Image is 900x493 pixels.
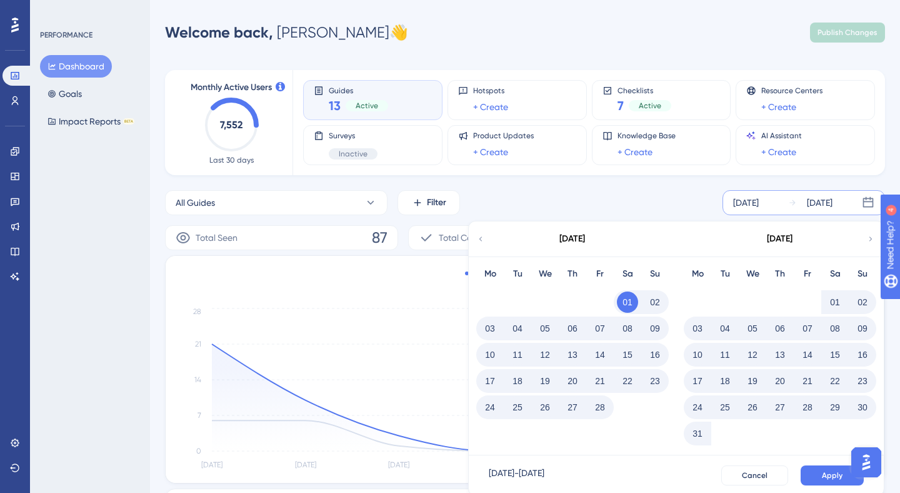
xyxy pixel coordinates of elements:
[687,370,708,392] button: 17
[810,23,885,43] button: Publish Changes
[193,307,201,316] tspan: 28
[176,195,215,210] span: All Guides
[684,267,711,282] div: Mo
[761,131,802,141] span: AI Assistant
[196,447,201,455] tspan: 0
[852,292,873,313] button: 02
[733,195,759,210] div: [DATE]
[329,86,388,94] span: Guides
[742,318,763,339] button: 05
[339,149,367,159] span: Inactive
[465,268,511,278] div: Total Seen
[534,397,556,418] button: 26
[531,267,559,282] div: We
[852,344,873,365] button: 16
[644,318,666,339] button: 09
[687,423,708,444] button: 31
[641,267,669,282] div: Su
[473,86,508,96] span: Hotspots
[617,370,638,392] button: 22
[614,267,641,282] div: Sa
[534,318,556,339] button: 05
[562,397,583,418] button: 27
[617,131,676,141] span: Knowledge Base
[617,86,671,94] span: Checklists
[687,344,708,365] button: 10
[824,397,846,418] button: 29
[197,411,201,420] tspan: 7
[507,370,528,392] button: 18
[852,370,873,392] button: 23
[644,370,666,392] button: 23
[559,231,585,246] div: [DATE]
[821,267,849,282] div: Sa
[742,344,763,365] button: 12
[797,397,818,418] button: 28
[195,340,201,348] tspan: 21
[165,23,408,43] div: [PERSON_NAME] 👋
[562,344,583,365] button: 13
[807,195,832,210] div: [DATE]
[847,444,885,481] iframe: UserGuiding AI Assistant Launcher
[714,397,736,418] button: 25
[617,292,638,313] button: 01
[589,370,611,392] button: 21
[797,370,818,392] button: 21
[191,80,272,95] span: Monthly Active Users
[196,230,237,245] span: Total Seen
[504,267,531,282] div: Tu
[644,292,666,313] button: 02
[617,318,638,339] button: 08
[644,344,666,365] button: 16
[507,318,528,339] button: 04
[479,397,501,418] button: 24
[797,318,818,339] button: 07
[589,318,611,339] button: 07
[797,344,818,365] button: 14
[40,30,92,40] div: PERFORMANCE
[617,344,638,365] button: 15
[388,460,409,469] tspan: [DATE]
[589,344,611,365] button: 14
[201,460,222,469] tspan: [DATE]
[687,318,708,339] button: 03
[714,370,736,392] button: 18
[617,97,624,114] span: 7
[329,97,341,114] span: 13
[479,370,501,392] button: 17
[87,6,91,16] div: 4
[761,99,796,114] a: + Create
[761,86,822,96] span: Resource Centers
[473,145,508,160] a: + Create
[824,292,846,313] button: 01
[817,28,877,38] span: Publish Changes
[372,228,387,248] span: 87
[209,155,254,165] span: Last 30 days
[849,267,876,282] div: Su
[586,267,614,282] div: Fr
[295,460,316,469] tspan: [DATE]
[824,318,846,339] button: 08
[489,465,544,485] div: [DATE] - [DATE]
[473,99,508,114] a: + Create
[721,465,788,485] button: Cancel
[617,145,652,160] a: + Create
[769,370,791,392] button: 20
[794,267,821,282] div: Fr
[769,318,791,339] button: 06
[742,397,763,418] button: 26
[507,397,528,418] button: 25
[852,397,873,418] button: 30
[427,195,446,210] span: Filter
[714,344,736,365] button: 11
[220,119,242,131] text: 7,552
[40,83,89,105] button: Goals
[766,267,794,282] div: Th
[439,230,507,245] span: Total Completion
[534,344,556,365] button: 12
[194,375,201,384] tspan: 14
[742,470,767,480] span: Cancel
[824,370,846,392] button: 22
